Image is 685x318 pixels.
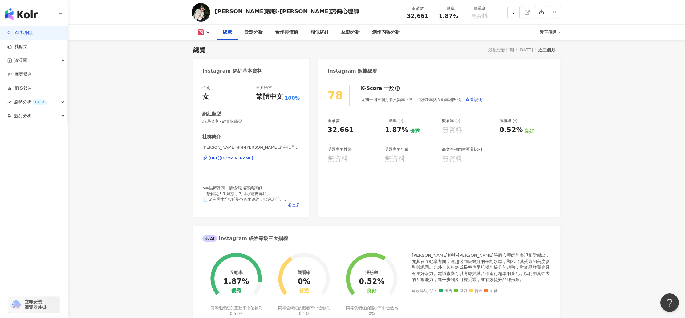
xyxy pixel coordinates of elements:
span: 5年臨床諮商｜情感·職場專業講師 「想解開人生疑惑，先回頭凝視自我」 📩 諮商需求/講座課程/合作邀約，歡迎詢問。 初和心理諮商所 #親密關係 #自我探索 #專業講師 [202,186,288,213]
div: 總覽 [193,46,205,54]
div: BETA [33,99,47,105]
div: Instagram 網紅基本資料 [202,68,262,74]
span: [PERSON_NAME]聊聊-[PERSON_NAME]諮商心理師 | kates_chat_room [202,145,300,150]
div: 無資料 [442,154,462,164]
span: 立即安裝 瀏覽器外掛 [25,299,46,310]
span: 0.1% [299,311,309,316]
div: 32,661 [328,125,354,135]
div: 觀看率 [442,118,460,123]
div: 商業合作內容覆蓋比例 [442,147,482,152]
span: 100% [285,95,300,102]
span: 1.87% [439,13,458,19]
img: logo [5,8,38,20]
span: 0% [369,311,375,316]
div: 受眾主要年齡 [385,147,409,152]
span: 查看說明 [465,97,483,102]
iframe: Help Scout Beacon - Open [660,293,679,312]
a: 商案媒合 [7,71,32,78]
span: 優秀 [439,289,452,293]
div: 成效等級 ： [412,289,550,293]
img: chrome extension [10,300,22,309]
div: 0.52% [499,125,523,135]
div: 無資料 [385,154,405,164]
div: 創作內容分析 [372,29,400,36]
div: 一般 [384,85,394,92]
div: 良好 [367,288,377,294]
a: 洞察報告 [7,85,32,91]
div: 觀看率 [468,6,491,12]
div: 優秀 [410,128,420,135]
div: 0.52% [359,277,384,286]
div: 追蹤數 [328,118,340,123]
div: 互動率 [437,6,460,12]
span: 良好 [454,289,468,293]
div: 普通 [299,288,309,294]
span: 看更多 [288,202,300,208]
span: 32,661 [407,13,428,19]
img: KOL Avatar [192,3,210,22]
div: 良好 [524,128,534,135]
div: [PERSON_NAME]聊聊-[PERSON_NAME]諮商心理師的表現相當傑出，尤其在互動率方面，遠超過同級網紅的平均水準，顯示出其受眾的高度參與與認同。此外，其粉絲成長率也呈現穩步提升的趨... [412,252,550,283]
div: 1.87% [223,277,249,286]
a: [URL][DOMAIN_NAME] [202,155,300,161]
div: 漲粉率 [499,118,517,123]
div: 網紅類型 [202,111,221,117]
span: 無資料 [471,13,488,19]
div: 繁體中文 [256,92,283,102]
div: 近三個月 [540,27,561,37]
div: 追蹤數 [406,6,429,12]
div: 觀看率 [298,270,310,275]
div: 同等級網紅的漲粉率中位數為 [345,305,399,316]
div: 同等級網紅的互動率中位數為 [209,305,263,316]
div: 優秀 [231,288,241,294]
div: 相似網紅 [310,29,329,36]
div: 互動率 [385,118,403,123]
span: rise [7,100,12,104]
a: searchAI 找網紅 [7,30,33,36]
div: K-Score : [361,85,400,92]
span: 競品分析 [14,109,31,123]
div: Instagram 數據總覽 [328,68,378,74]
div: 同等級網紅的觀看率中位數為 [277,305,331,316]
div: [PERSON_NAME]聊聊-[PERSON_NAME]諮商心理師 [215,7,359,15]
button: 查看說明 [465,93,483,106]
div: 互動率 [230,270,243,275]
div: 78 [328,89,343,102]
div: AI [202,235,217,242]
div: 性別 [202,85,210,91]
div: [URL][DOMAIN_NAME] [209,155,253,161]
div: 無資料 [328,154,348,164]
span: 心理健康 · 教育與學習 [202,119,300,124]
div: 近三個月 [538,46,560,54]
div: 受眾分析 [244,29,263,36]
div: 1.87% [385,125,408,135]
div: 漲粉率 [365,270,378,275]
div: 互動分析 [341,29,360,36]
div: 受眾主要性別 [328,147,352,152]
a: chrome extension立即安裝 瀏覽器外掛 [8,296,60,313]
span: 資源庫 [14,54,27,67]
div: 主要語言 [256,85,272,91]
div: 社群簡介 [202,134,221,140]
div: 最後更新日期：[DATE] [488,47,533,52]
div: Instagram 成效等級三大指標 [202,235,288,242]
span: 趨勢分析 [14,95,47,109]
span: 0.53% [230,311,242,316]
div: 女 [202,92,209,102]
a: 找貼文 [7,44,28,50]
span: 不佳 [484,289,498,293]
div: 近期一到三個月發文頻率正常，但漲粉率與互動率相對低。 [361,93,483,106]
div: 合作與價值 [275,29,298,36]
div: 總覽 [223,29,232,36]
span: 普通 [469,289,483,293]
div: 0% [298,277,310,286]
div: 無資料 [442,125,462,135]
